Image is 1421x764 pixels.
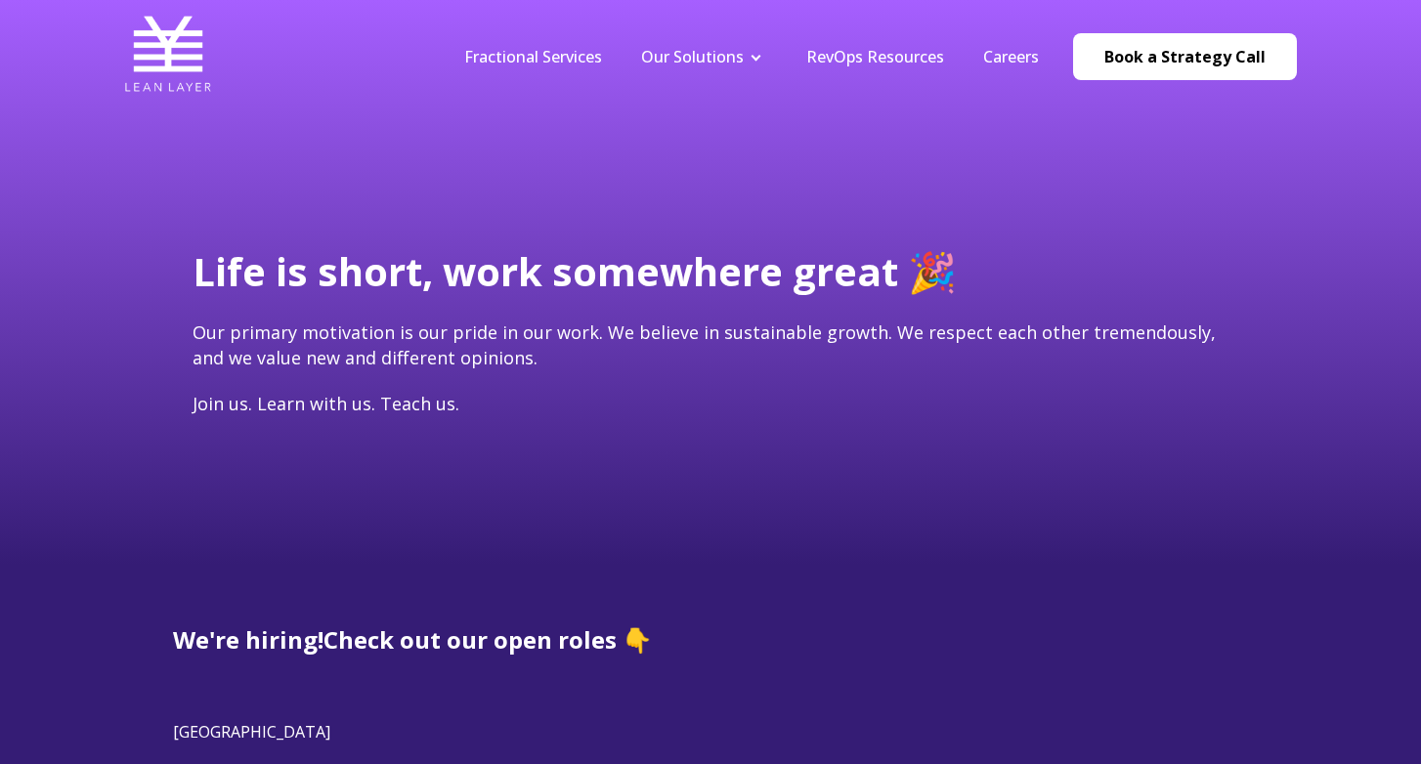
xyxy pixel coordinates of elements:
span: We're hiring! [173,623,323,656]
img: Lean Layer Logo [124,10,212,98]
a: RevOps Resources [806,46,944,67]
a: Our Solutions [641,46,744,67]
a: Careers [983,46,1039,67]
span: Check out our open roles 👇 [323,623,652,656]
a: Fractional Services [464,46,602,67]
span: Join us. Learn with us. Teach us. [193,392,459,415]
span: Our primary motivation is our pride in our work. We believe in sustainable growth. We respect eac... [193,320,1216,368]
span: Life is short, work somewhere great 🎉 [193,244,957,298]
div: Navigation Menu [445,46,1058,67]
a: Book a Strategy Call [1073,33,1297,80]
span: [GEOGRAPHIC_DATA] [173,721,330,743]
